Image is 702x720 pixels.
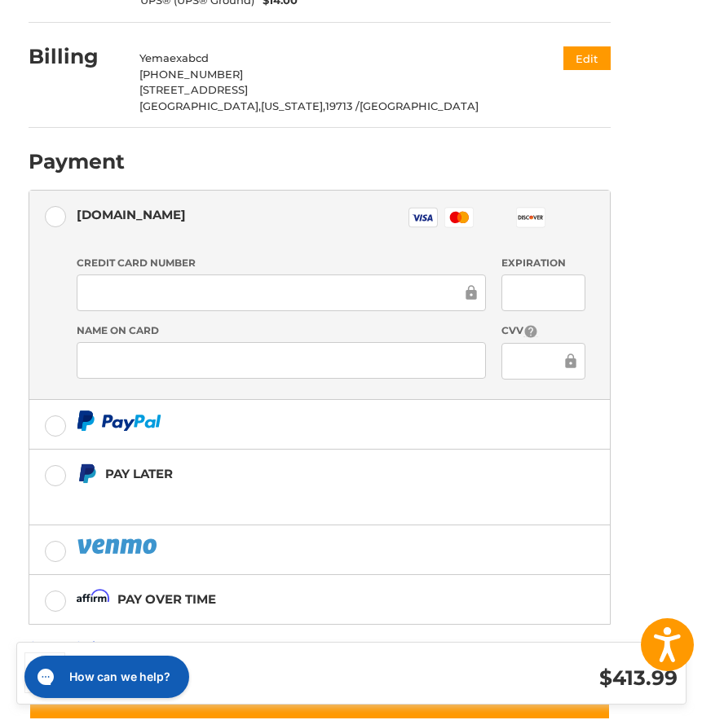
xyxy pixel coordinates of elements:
span: [PHONE_NUMBER] [139,68,243,81]
div: [DOMAIN_NAME] [77,201,186,228]
h2: Billing [29,44,124,69]
img: Affirm icon [77,589,109,609]
a: Coupon Code [29,639,102,652]
span: [GEOGRAPHIC_DATA] [360,99,479,112]
div: Pay Later [105,460,417,487]
label: Credit Card Number [77,256,486,270]
h3: $413.99 [379,665,678,691]
img: PayPal icon [77,536,160,556]
span: abcd [182,51,209,64]
h3: 1 Item [82,661,380,680]
iframe: PayPal Message 1 [77,490,417,505]
h2: Payment [29,149,125,174]
span: Yemaex [139,51,182,64]
img: Pay Later icon [77,463,97,484]
span: [US_STATE], [261,99,325,112]
label: Name on Card [77,323,486,338]
label: CVV [501,323,585,339]
label: Expiration [501,256,585,270]
div: Pay over time [117,586,216,612]
img: PayPal icon [77,410,161,431]
span: [STREET_ADDRESS] [139,83,248,96]
span: 19713 / [325,99,360,112]
iframe: Gorgias live chat messenger [16,650,195,704]
button: Edit [563,46,611,70]
span: [GEOGRAPHIC_DATA], [139,99,261,112]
